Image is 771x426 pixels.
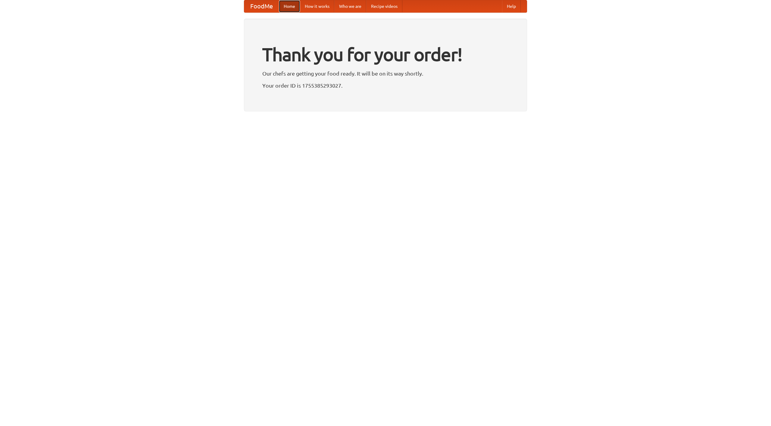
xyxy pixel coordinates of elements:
[262,40,509,69] h1: Thank you for your order!
[366,0,402,12] a: Recipe videos
[502,0,521,12] a: Help
[244,0,279,12] a: FoodMe
[300,0,334,12] a: How it works
[334,0,366,12] a: Who we are
[262,81,509,90] p: Your order ID is 1755385293027.
[262,69,509,78] p: Our chefs are getting your food ready. It will be on its way shortly.
[279,0,300,12] a: Home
